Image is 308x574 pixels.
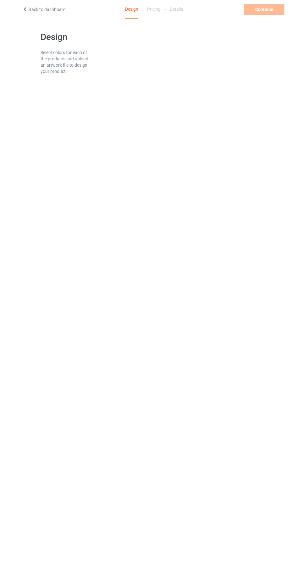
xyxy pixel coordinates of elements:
[147,0,161,18] div: Pricing
[41,31,91,43] h1: Design
[170,0,183,18] div: Details
[41,49,91,75] div: Select colors for each of the products and upload an artwork file to design your product.
[125,0,138,19] div: Design
[22,7,66,12] a: Back to dashboard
